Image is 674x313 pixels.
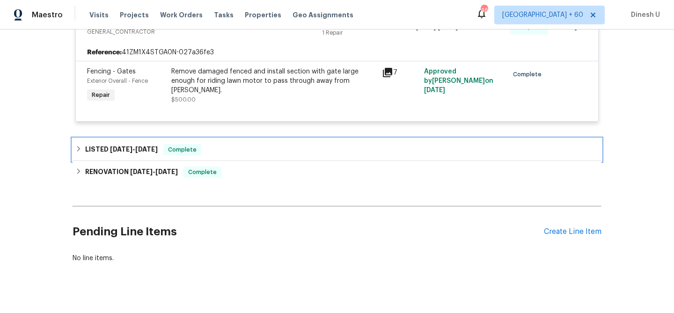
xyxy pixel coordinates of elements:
b: Reference: [87,48,122,57]
h6: RENOVATION [85,167,178,178]
span: GENERAL_CONTRACTOR [87,27,322,36]
h6: LISTED [85,144,158,155]
span: Visits [89,10,109,20]
span: Complete [184,167,220,177]
span: Tasks [214,12,234,18]
span: $500.00 [171,97,196,102]
span: [DATE] [110,146,132,153]
span: Repair [88,90,114,100]
div: 7 [382,67,418,78]
div: LISTED [DATE]-[DATE]Complete [73,138,601,161]
div: 460 [481,6,487,15]
span: Geo Assignments [293,10,353,20]
span: [GEOGRAPHIC_DATA] + 60 [502,10,583,20]
span: - [110,146,158,153]
span: - [130,168,178,175]
span: Fencing - Gates [87,68,136,75]
span: [DATE] [135,146,158,153]
span: [DATE] [130,168,153,175]
div: 41ZM1X4STGA0N-027a36fe3 [76,44,598,61]
span: Complete [164,145,200,154]
span: Properties [245,10,281,20]
div: RENOVATION [DATE]-[DATE]Complete [73,161,601,183]
span: Approved by [PERSON_NAME] on [424,68,493,94]
h2: Pending Line Items [73,210,544,254]
span: Projects [120,10,149,20]
span: [DATE] [424,87,445,94]
div: Create Line Item [544,227,601,236]
span: Maestro [32,10,63,20]
span: [DATE] [155,168,178,175]
div: Remove damaged fenced and install section with gate large enough for riding lawn motor to pass th... [171,67,376,95]
span: Work Orders [160,10,203,20]
div: 1 Repair [322,28,416,37]
div: No line items. [73,254,601,263]
span: Exterior Overall - Fence [87,78,148,84]
span: Dinesh U [627,10,660,20]
span: Complete [513,70,545,79]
